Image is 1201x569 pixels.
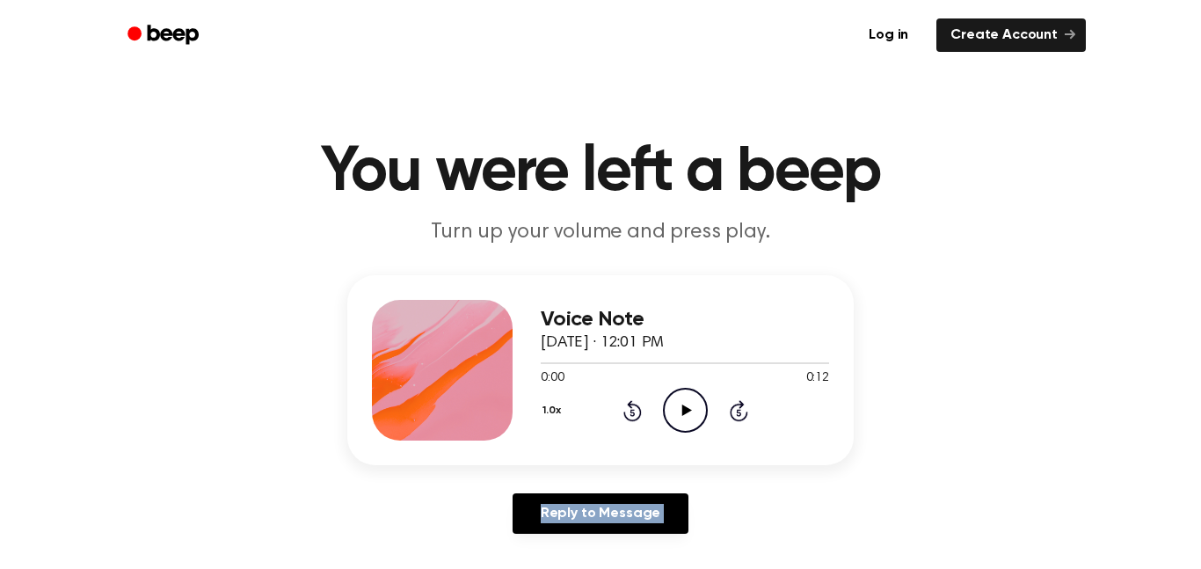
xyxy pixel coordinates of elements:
a: Create Account [936,18,1086,52]
a: Beep [115,18,215,53]
h1: You were left a beep [150,141,1051,204]
button: 1.0x [541,396,567,426]
span: [DATE] · 12:01 PM [541,335,664,351]
a: Log in [851,15,926,55]
span: 0:00 [541,369,564,388]
span: 0:12 [806,369,829,388]
a: Reply to Message [513,493,688,534]
p: Turn up your volume and press play. [263,218,938,247]
h3: Voice Note [541,308,829,332]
